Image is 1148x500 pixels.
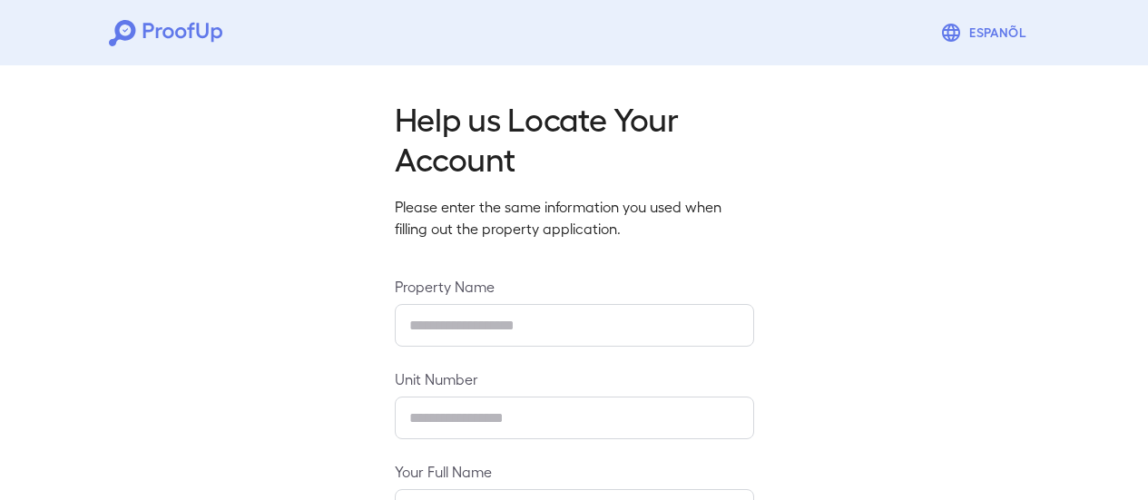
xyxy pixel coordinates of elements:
[933,15,1039,51] button: Espanõl
[395,98,754,178] h2: Help us Locate Your Account
[395,461,754,482] label: Your Full Name
[395,368,754,389] label: Unit Number
[395,276,754,297] label: Property Name
[395,196,754,240] p: Please enter the same information you used when filling out the property application.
